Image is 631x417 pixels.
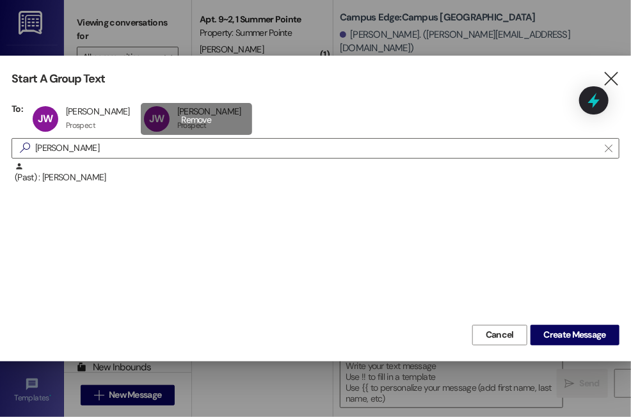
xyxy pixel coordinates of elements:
[12,162,619,194] div: (Past) : [PERSON_NAME]
[486,328,514,342] span: Cancel
[15,141,35,155] i: 
[602,72,619,86] i: 
[12,103,23,114] h3: To:
[15,162,619,184] div: (Past) : [PERSON_NAME]
[472,325,527,345] button: Cancel
[35,139,598,157] input: Search for any contact or apartment
[544,328,606,342] span: Create Message
[531,325,619,345] button: Create Message
[38,112,52,125] span: JW
[66,120,95,130] div: Prospect
[12,72,105,86] h3: Start A Group Text
[598,139,619,158] button: Clear text
[66,106,130,117] div: [PERSON_NAME]
[605,143,612,153] i: 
